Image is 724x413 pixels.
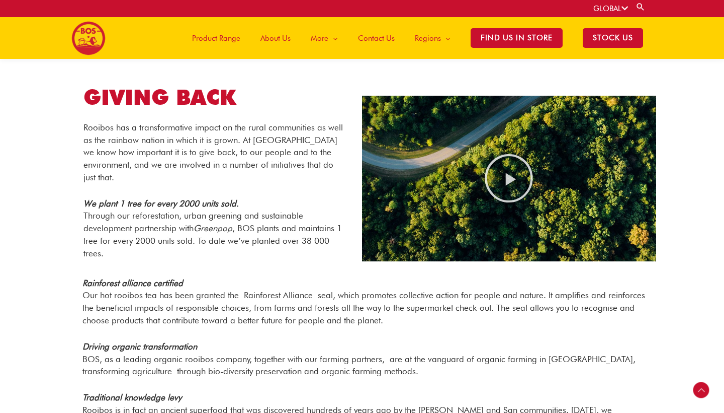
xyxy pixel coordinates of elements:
strong: Driving organic transformation [82,341,197,352]
a: Find Us in Store [461,17,573,59]
span: Regions [415,23,441,53]
strong: Traditional knowledge levy [82,392,182,402]
strong: Rainforest alliance certified [82,278,183,288]
a: About Us [250,17,301,59]
a: Search button [636,2,646,12]
div: Play Video [484,153,534,203]
a: Contact Us [348,17,405,59]
span: More [311,23,328,53]
h2: GIVING BACK [83,84,347,111]
img: BOS logo finals-200px [71,21,106,55]
p: Through our reforestation, urban greening and sustainable development partnership with , BOS plan... [83,197,347,260]
span: STOCK US [583,28,643,48]
em: We plant 1 tree for every 2000 units sold. [83,198,239,209]
nav: Site Navigation [174,17,653,59]
a: More [301,17,348,59]
span: Contact Us [358,23,395,53]
span: About Us [260,23,291,53]
a: Product Range [182,17,250,59]
a: Regions [405,17,461,59]
p: BOS, as a leading organic rooibos company, together with our farming partners, are at the vanguar... [82,340,647,378]
span: Product Range [192,23,240,53]
p: Rooibos has a transformative impact on the rural communities as well as the rainbow nation in whi... [83,121,347,184]
a: GLOBAL [593,4,628,13]
p: Our hot rooibos tea has been granted the Rainforest Alliance seal, which promotes collective acti... [82,277,647,327]
em: Greenpop [194,223,232,233]
span: Find Us in Store [471,28,563,48]
a: STOCK US [573,17,653,59]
